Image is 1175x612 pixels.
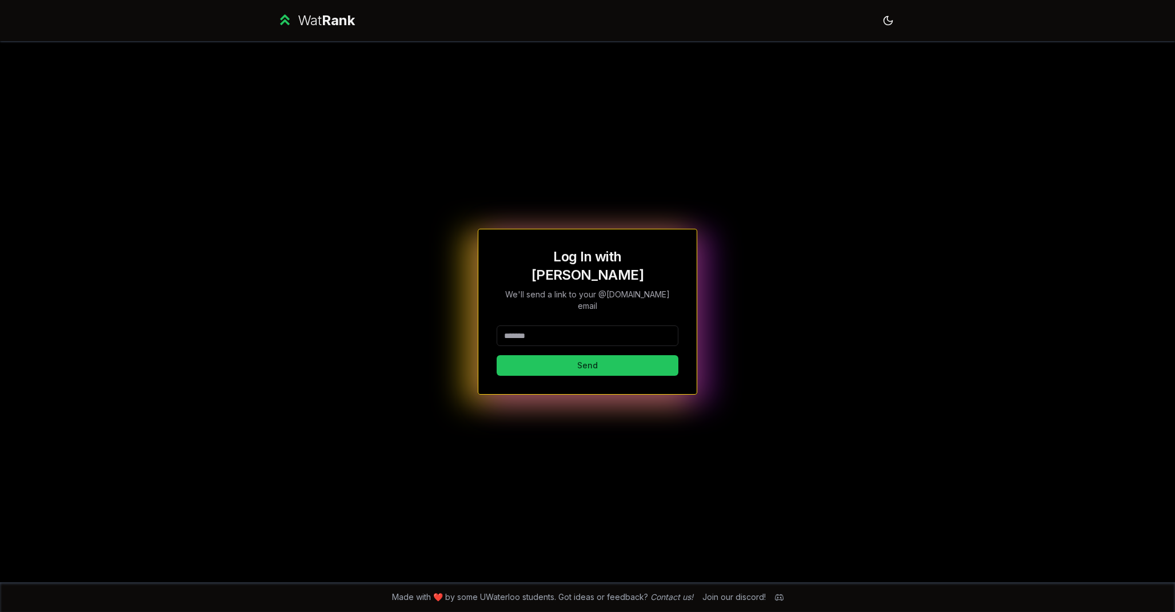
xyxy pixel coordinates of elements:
span: Rank [322,12,355,29]
div: Wat [298,11,355,30]
a: WatRank [277,11,355,30]
div: Join our discord! [702,591,766,603]
p: We'll send a link to your @[DOMAIN_NAME] email [497,289,678,312]
a: Contact us! [650,592,693,602]
button: Send [497,355,678,376]
span: Made with ❤️ by some UWaterloo students. Got ideas or feedback? [392,591,693,603]
h1: Log In with [PERSON_NAME] [497,248,678,284]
